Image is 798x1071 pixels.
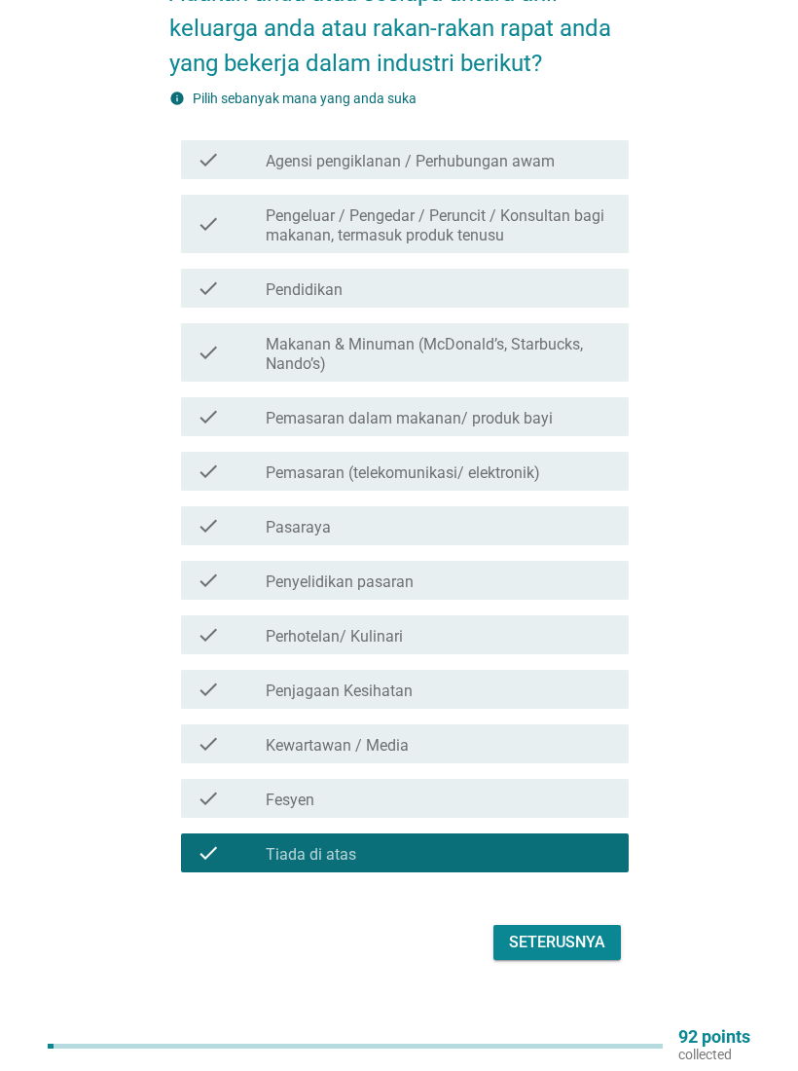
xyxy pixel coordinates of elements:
[197,460,220,483] i: check
[266,791,314,810] label: Fesyen
[266,682,413,701] label: Penjagaan Kesihatan
[197,514,220,537] i: check
[678,1028,750,1046] p: 92 points
[266,845,356,865] label: Tiada di atas
[266,409,553,428] label: Pemasaran dalam makanan/ produk bayi
[266,152,555,171] label: Agensi pengiklanan / Perhubungan awam
[197,678,220,701] i: check
[197,841,220,865] i: check
[197,148,220,171] i: check
[493,925,621,960] button: Seterusnya
[197,203,220,245] i: check
[266,572,414,592] label: Penyelidikan pasaran
[266,463,540,483] label: Pemasaran (telekomunikasi/ elektronik)
[266,206,613,245] label: Pengeluar / Pengedar / Peruncit / Konsultan bagi makanan, termasuk produk tenusu
[197,331,220,374] i: check
[197,787,220,810] i: check
[197,732,220,756] i: check
[266,280,343,300] label: Pendidikan
[266,627,403,646] label: Perhotelan/ Kulinari
[197,405,220,428] i: check
[197,623,220,646] i: check
[266,736,409,756] label: Kewartawan / Media
[193,91,417,106] label: Pilih sebanyak mana yang anda suka
[169,91,185,106] i: info
[266,518,331,537] label: Pasaraya
[678,1046,750,1063] p: collected
[266,335,613,374] label: Makanan & Minuman (McDonald’s, Starbucks, Nando’s)
[197,277,220,300] i: check
[197,569,220,592] i: check
[509,931,605,954] div: Seterusnya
